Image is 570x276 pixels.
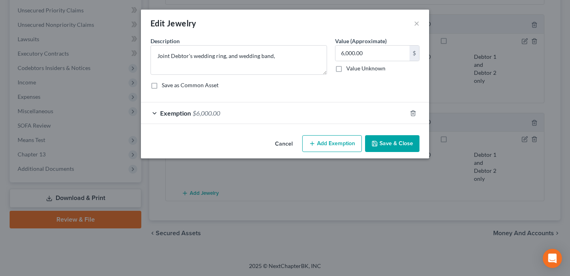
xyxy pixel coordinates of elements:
span: $6,000.00 [193,109,220,117]
button: × [414,18,419,28]
label: Save as Common Asset [162,81,219,89]
div: Open Intercom Messenger [543,249,562,268]
label: Value (Approximate) [335,37,387,45]
span: Description [151,38,180,44]
div: Edit Jewelry [151,18,197,29]
div: $ [409,46,419,61]
button: Cancel [269,136,299,152]
input: 0.00 [335,46,409,61]
button: Add Exemption [302,135,362,152]
span: Exemption [160,109,191,117]
button: Save & Close [365,135,419,152]
label: Value Unknown [346,64,385,72]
